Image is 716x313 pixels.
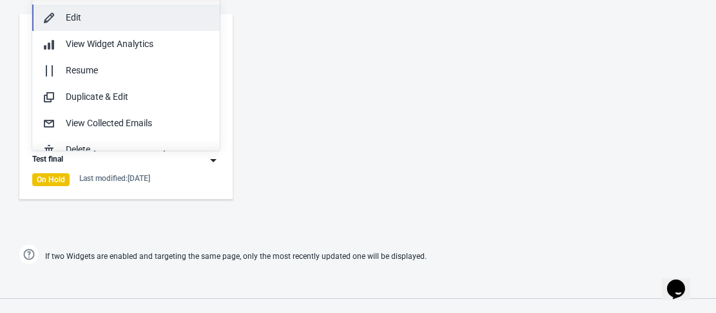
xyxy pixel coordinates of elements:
div: Duplicate & Edit [66,90,209,104]
button: Delete [32,137,220,163]
img: dropdown.png [207,154,220,167]
div: View Collected Emails [66,117,209,130]
div: Delete [66,143,209,156]
span: View Widget Analytics [66,39,153,49]
div: Resume [66,64,209,77]
div: On Hold [32,173,70,186]
div: Last modified: [DATE] [79,173,150,184]
button: Edit [32,5,220,31]
iframe: chat widget [662,261,703,300]
img: help.png [19,245,39,264]
button: View Widget Analytics [32,31,220,57]
div: Test final [32,154,63,167]
button: View Collected Emails [32,110,220,137]
button: Duplicate & Edit [32,84,220,110]
span: If two Widgets are enabled and targeting the same page, only the most recently updated one will b... [45,246,427,267]
button: Resume [32,57,220,84]
div: Edit [66,11,209,24]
